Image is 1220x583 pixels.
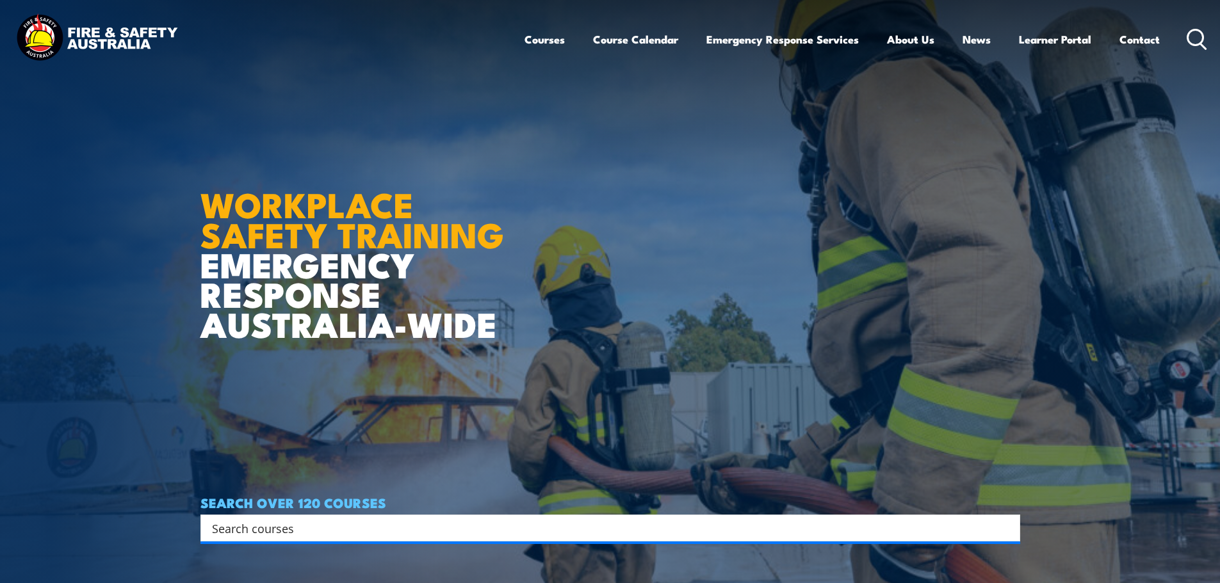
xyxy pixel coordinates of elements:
[212,518,992,538] input: Search input
[200,157,514,339] h1: EMERGENCY RESPONSE AUSTRALIA-WIDE
[1119,22,1160,56] a: Contact
[200,177,504,260] strong: WORKPLACE SAFETY TRAINING
[525,22,565,56] a: Courses
[998,519,1016,537] button: Search magnifier button
[1019,22,1091,56] a: Learner Portal
[593,22,678,56] a: Course Calendar
[963,22,991,56] a: News
[706,22,859,56] a: Emergency Response Services
[200,495,1020,509] h4: SEARCH OVER 120 COURSES
[215,519,995,537] form: Search form
[887,22,934,56] a: About Us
